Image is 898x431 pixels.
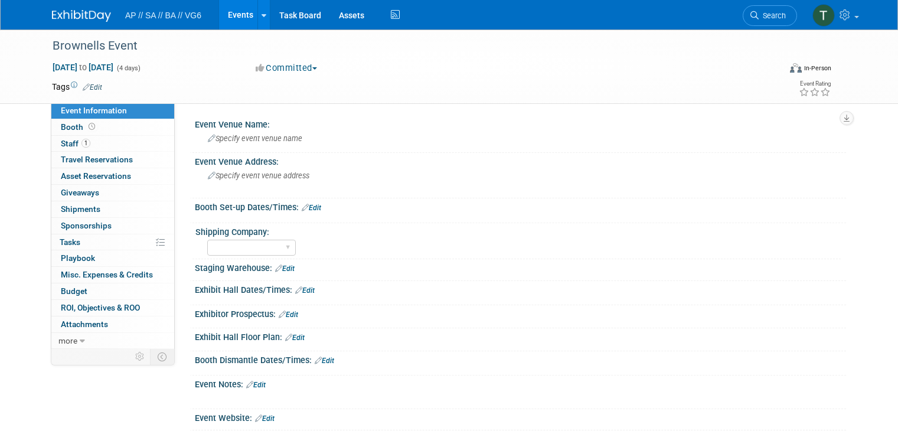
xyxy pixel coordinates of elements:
span: Staff [61,139,90,148]
span: Tasks [60,237,80,247]
a: ROI, Objectives & ROO [51,300,174,316]
a: Sponsorships [51,218,174,234]
a: Misc. Expenses & Credits [51,267,174,283]
a: Travel Reservations [51,152,174,168]
a: Booth [51,119,174,135]
div: Event Venue Address: [195,153,846,168]
a: Budget [51,283,174,299]
div: Booth Set-up Dates/Times: [195,198,846,214]
span: Misc. Expenses & Credits [61,270,153,279]
span: Booth [61,122,97,132]
a: Edit [275,265,295,273]
a: Shipments [51,201,174,217]
span: AP // SA // BA // VG6 [125,11,201,20]
a: Edit [285,334,305,342]
a: Edit [246,381,266,389]
div: Exhibit Hall Dates/Times: [195,281,846,296]
div: Event Notes: [195,376,846,391]
span: Playbook [61,253,95,263]
span: Specify event venue address [208,171,309,180]
span: Asset Reservations [61,171,131,181]
span: Booth not reserved yet [86,122,97,131]
a: Playbook [51,250,174,266]
span: Budget [61,286,87,296]
span: [DATE] [DATE] [52,62,114,73]
img: Format-Inperson.png [790,63,802,73]
div: Event Venue Name: [195,116,846,130]
button: Committed [252,62,322,74]
span: more [58,336,77,345]
a: Asset Reservations [51,168,174,184]
span: Specify event venue name [208,134,302,143]
div: Exhibit Hall Floor Plan: [195,328,846,344]
a: Giveaways [51,185,174,201]
td: Toggle Event Tabs [151,349,175,364]
div: Event Format [716,61,831,79]
span: Attachments [61,319,108,329]
span: Giveaways [61,188,99,197]
span: Search [759,11,786,20]
a: Edit [255,414,275,423]
div: Shipping Company: [195,223,841,238]
a: Edit [279,311,298,319]
div: Staging Warehouse: [195,259,846,275]
a: Edit [302,204,321,212]
td: Personalize Event Tab Strip [130,349,151,364]
a: Edit [295,286,315,295]
span: 1 [81,139,90,148]
img: Tina McGinty [812,4,835,27]
img: ExhibitDay [52,10,111,22]
a: Edit [83,83,102,92]
td: Tags [52,81,102,93]
span: Shipments [61,204,100,214]
div: In-Person [804,64,831,73]
a: Attachments [51,316,174,332]
span: (4 days) [116,64,141,72]
span: ROI, Objectives & ROO [61,303,140,312]
div: Exhibitor Prospectus: [195,305,846,321]
a: Search [743,5,797,26]
a: Tasks [51,234,174,250]
div: Event Rating [799,81,831,87]
a: Event Information [51,103,174,119]
a: Staff1 [51,136,174,152]
div: Event Website: [195,409,846,425]
span: Event Information [61,106,127,115]
span: to [77,63,89,72]
div: Brownells Event [48,35,765,57]
span: Travel Reservations [61,155,133,164]
a: Edit [315,357,334,365]
a: more [51,333,174,349]
div: Booth Dismantle Dates/Times: [195,351,846,367]
span: Sponsorships [61,221,112,230]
